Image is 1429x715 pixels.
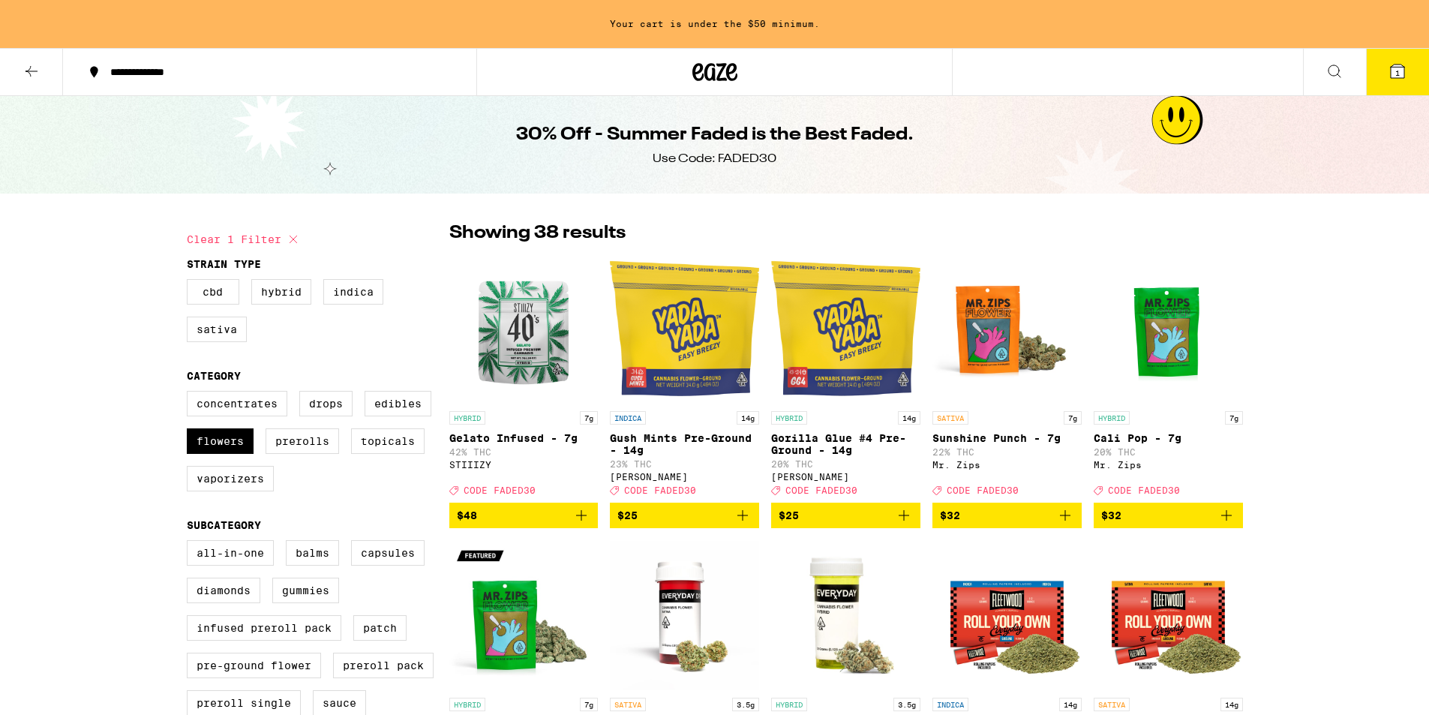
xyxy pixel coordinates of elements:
button: Add to bag [932,503,1082,528]
p: Cali Pop - 7g [1094,432,1243,444]
div: Mr. Zips [1094,460,1243,470]
p: SATIVA [610,698,646,711]
legend: Category [187,370,241,382]
span: CODE FADED30 [1108,485,1180,495]
p: HYBRID [771,411,807,425]
legend: Strain Type [187,258,261,270]
label: Flowers [187,428,254,454]
p: Showing 38 results [449,221,626,246]
p: 7g [1225,411,1243,425]
div: [PERSON_NAME] [610,472,759,482]
label: Concentrates [187,391,287,416]
span: $32 [1101,509,1121,521]
label: Topicals [351,428,425,454]
p: 3.5g [893,698,920,711]
label: Balms [286,540,339,566]
p: Gelato Infused - 7g [449,432,599,444]
p: SATIVA [1094,698,1130,711]
a: Open page for Gorilla Glue #4 Pre-Ground - 14g from Yada Yada [771,254,920,503]
img: Yada Yada - Gush Mints Pre-Ground - 14g [610,254,759,404]
label: Preroll Pack [333,653,434,678]
h1: 30% Off - Summer Faded is the Best Faded. [516,122,914,148]
p: Gorilla Glue #4 Pre-Ground - 14g [771,432,920,456]
legend: Subcategory [187,519,261,531]
p: 7g [580,411,598,425]
div: Use Code: FADED30 [653,151,776,167]
span: $32 [940,509,960,521]
div: STIIIZY [449,460,599,470]
p: HYBRID [1094,411,1130,425]
button: Add to bag [1094,503,1243,528]
a: Open page for Sunshine Punch - 7g from Mr. Zips [932,254,1082,503]
p: Gush Mints Pre-Ground - 14g [610,432,759,456]
label: Diamonds [187,578,260,603]
p: 20% THC [1094,447,1243,457]
p: 7g [1064,411,1082,425]
label: Hybrid [251,279,311,305]
button: Clear 1 filter [187,221,302,258]
p: 3.5g [732,698,759,711]
img: STIIIZY - Gelato Infused - 7g [449,254,599,404]
span: $48 [457,509,477,521]
span: CODE FADED30 [947,485,1019,495]
img: Mr. Zips - Cali Pop - 7g [1094,254,1243,404]
label: Capsules [351,540,425,566]
span: 1 [1395,68,1400,77]
img: Everyday - Mango Blaze Smalls - 3.5g [610,540,759,690]
p: 14g [1059,698,1082,711]
a: Open page for Gelato Infused - 7g from STIIIZY [449,254,599,503]
label: Infused Preroll Pack [187,615,341,641]
img: Fleetwood - Alien OG x Garlic Cookies Pre-Ground - 14g [932,540,1082,690]
p: 14g [898,411,920,425]
p: HYBRID [771,698,807,711]
span: CODE FADED30 [785,485,857,495]
span: CODE FADED30 [464,485,536,495]
p: SATIVA [932,411,968,425]
span: CODE FADED30 [624,485,696,495]
span: $25 [617,509,638,521]
img: Mr. Zips - Sunshine Punch - 7g [932,254,1082,404]
img: Everyday - Chill Kush Smalls - 3.5g [771,540,920,690]
label: Patch [353,615,407,641]
label: Indica [323,279,383,305]
button: Add to bag [449,503,599,528]
p: 7g [580,698,598,711]
p: Sunshine Punch - 7g [932,432,1082,444]
label: Gummies [272,578,339,603]
label: Prerolls [266,428,339,454]
label: All-In-One [187,540,274,566]
p: INDICA [610,411,646,425]
img: Yada Yada - Gorilla Glue #4 Pre-Ground - 14g [771,254,920,404]
label: CBD [187,279,239,305]
img: Fleetwood - Jack Herer x Blueberry Haze Pre-Ground - 14g [1094,540,1243,690]
p: 22% THC [932,447,1082,457]
div: [PERSON_NAME] [771,472,920,482]
label: Drops [299,391,353,416]
p: HYBRID [449,411,485,425]
p: 14g [737,411,759,425]
p: 14g [1220,698,1243,711]
label: Sativa [187,317,247,342]
img: Mr. Zips - Elektra Ice - 7g [449,540,599,690]
button: 1 [1366,49,1429,95]
p: INDICA [932,698,968,711]
p: 42% THC [449,447,599,457]
label: Pre-ground Flower [187,653,321,678]
p: 20% THC [771,459,920,469]
a: Open page for Cali Pop - 7g from Mr. Zips [1094,254,1243,503]
label: Vaporizers [187,466,274,491]
span: $25 [779,509,799,521]
button: Add to bag [771,503,920,528]
p: 23% THC [610,459,759,469]
label: Edibles [365,391,431,416]
p: HYBRID [449,698,485,711]
button: Add to bag [610,503,759,528]
a: Open page for Gush Mints Pre-Ground - 14g from Yada Yada [610,254,759,503]
div: Mr. Zips [932,460,1082,470]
